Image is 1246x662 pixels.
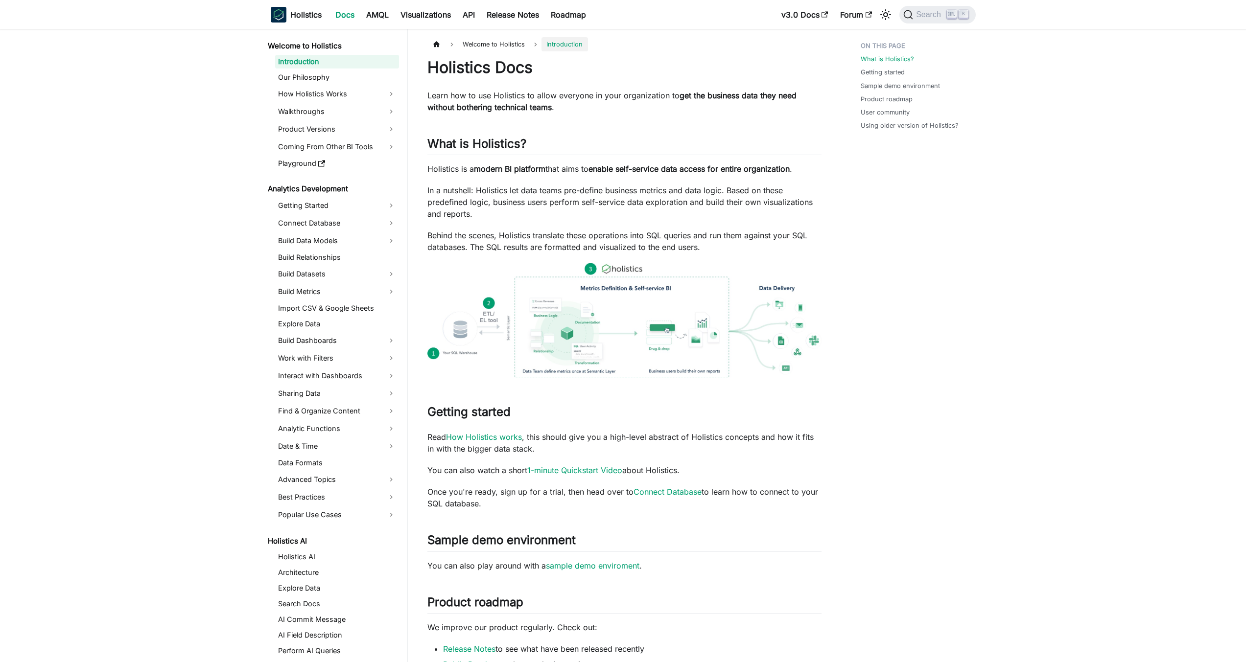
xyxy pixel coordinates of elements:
[275,333,399,348] a: Build Dashboards
[481,7,545,23] a: Release Notes
[446,432,522,442] a: How Holistics works
[861,121,959,130] a: Using older version of Holistics?
[275,284,399,299] a: Build Metrics
[861,81,940,91] a: Sample demo environment
[261,29,408,662] nav: Docs sidebar
[275,139,399,155] a: Coming From Other BI Tools
[275,86,399,102] a: How Holistics Works
[271,7,322,23] a: HolisticsHolistics
[275,472,399,487] a: Advanced Topics
[275,386,399,401] a: Sharing Data
[634,487,702,497] a: Connect Database
[265,39,399,53] a: Welcome to Holistics
[275,613,399,626] a: AI Commit Message
[275,55,399,68] a: Introduction
[275,104,399,119] a: Walkthroughs
[275,421,399,436] a: Analytic Functions
[275,628,399,642] a: AI Field Description
[427,137,822,155] h2: What is Holistics?
[861,108,910,117] a: User community
[275,215,399,231] a: Connect Database
[275,597,399,611] a: Search Docs
[265,182,399,196] a: Analytics Development
[913,10,947,19] span: Search
[275,198,399,213] a: Getting Started
[427,595,822,614] h2: Product roadmap
[458,37,530,51] span: Welcome to Holistics
[290,9,322,21] b: Holistics
[427,486,822,509] p: Once you're ready, sign up for a trial, then head over to to learn how to connect to your SQL dat...
[275,368,399,384] a: Interact with Dashboards
[545,7,592,23] a: Roadmap
[275,301,399,315] a: Import CSV & Google Sheets
[427,464,822,476] p: You can also watch a short about Holistics.
[443,643,822,655] li: to see what have been released recently
[275,507,399,523] a: Popular Use Cases
[275,566,399,579] a: Architecture
[275,456,399,470] a: Data Formats
[541,37,588,51] span: Introduction
[427,90,822,113] p: Learn how to use Holistics to allow everyone in your organization to .
[275,121,399,137] a: Product Versions
[527,465,622,475] a: 1-minute Quickstart Video
[275,70,399,84] a: Our Philosophy
[427,37,446,51] a: Home page
[457,7,481,23] a: API
[275,550,399,564] a: Holistics AI
[546,561,639,571] a: sample demo enviroment
[271,7,286,23] img: Holistics
[834,7,878,23] a: Forum
[427,621,822,633] p: We improve our product regularly. Check out:
[427,184,822,220] p: In a nutshell: Holistics let data teams pre-define business metrics and data logic. Based on thes...
[427,37,822,51] nav: Breadcrumbs
[275,403,399,419] a: Find & Organize Content
[861,54,914,64] a: What is Holistics?
[329,7,360,23] a: Docs
[861,68,905,77] a: Getting started
[427,58,822,77] h1: Holistics Docs
[474,164,545,174] strong: modern BI platform
[265,534,399,548] a: Holistics AI
[776,7,834,23] a: v3.0 Docs
[861,94,913,104] a: Product roadmap
[427,533,822,551] h2: Sample demo environment
[275,233,399,249] a: Build Data Models
[275,317,399,331] a: Explore Data
[427,263,822,378] img: How Holistics fits in your Data Stack
[275,251,399,264] a: Build Relationships
[275,581,399,595] a: Explore Data
[275,644,399,658] a: Perform AI Queries
[899,6,975,23] button: Search (Ctrl+K)
[443,644,495,654] a: Release Notes
[878,7,893,23] button: Switch between dark and light mode (currently light mode)
[275,489,399,505] a: Best Practices
[427,405,822,423] h2: Getting started
[427,560,822,571] p: You can also play around with a .
[275,350,399,366] a: Work with Filters
[275,266,399,282] a: Build Datasets
[427,163,822,175] p: Holistics is a that aims to .
[360,7,395,23] a: AMQL
[275,157,399,170] a: Playground
[427,229,822,253] p: Behind the scenes, Holistics translate these operations into SQL queries and run them against you...
[588,164,790,174] strong: enable self-service data access for entire organization
[395,7,457,23] a: Visualizations
[427,431,822,455] p: Read , this should give you a high-level abstract of Holistics concepts and how it fits in with t...
[275,438,399,454] a: Date & Time
[959,10,968,19] kbd: K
